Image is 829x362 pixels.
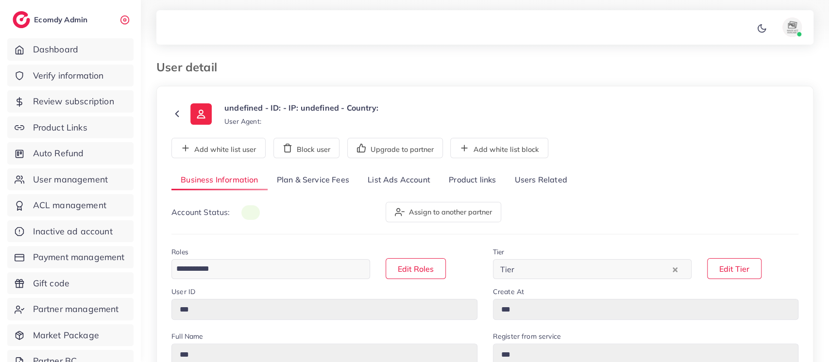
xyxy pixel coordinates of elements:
[173,262,357,277] input: Search for option
[33,303,119,315] span: Partner management
[156,60,225,74] h3: User detail
[7,90,134,113] a: Review subscription
[493,259,692,279] div: Search for option
[171,247,188,257] label: Roles
[673,263,677,275] button: Clear Selected
[34,15,90,24] h2: Ecomdy Admin
[7,272,134,295] a: Gift code
[7,246,134,268] a: Payment management
[386,258,446,279] button: Edit Roles
[7,168,134,191] a: User management
[33,199,106,212] span: ACL management
[171,206,260,218] p: Account Status:
[505,170,576,191] a: Users Related
[33,121,87,134] span: Product Links
[33,69,104,82] span: Verify information
[224,102,378,114] p: undefined - ID: - IP: undefined - Country:
[33,251,125,263] span: Payment management
[13,11,30,28] img: logo
[268,170,358,191] a: Plan & Service Fees
[7,324,134,346] a: Market Package
[224,116,261,126] small: User Agent:
[171,287,195,296] label: User ID
[493,331,561,341] label: Register from service
[7,65,134,87] a: Verify information
[493,247,505,257] label: Tier
[7,220,134,243] a: Inactive ad account
[171,138,266,158] button: Add white list user
[33,329,99,342] span: Market Package
[33,147,84,160] span: Auto Refund
[347,138,443,158] button: Upgrade to partner
[7,194,134,216] a: ACL management
[7,298,134,320] a: Partner management
[450,138,548,158] button: Add white list block
[190,103,212,125] img: ic-user-info.36bf1079.svg
[517,262,670,277] input: Search for option
[33,277,69,290] span: Gift code
[440,170,505,191] a: Product links
[33,173,108,186] span: User management
[33,95,114,108] span: Review subscription
[386,202,501,222] button: Assign to another partner
[7,142,134,165] a: Auto Refund
[771,17,806,37] a: avatar
[707,258,761,279] button: Edit Tier
[493,287,524,296] label: Create At
[33,43,78,56] span: Dashboard
[33,225,113,238] span: Inactive ad account
[498,262,517,277] span: Tier
[7,116,134,139] a: Product Links
[358,170,440,191] a: List Ads Account
[13,11,90,28] a: logoEcomdy Admin
[7,38,134,61] a: Dashboard
[171,170,268,191] a: Business Information
[171,259,370,279] div: Search for option
[171,331,203,341] label: Full Name
[782,17,802,37] img: avatar
[273,138,339,158] button: Block user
